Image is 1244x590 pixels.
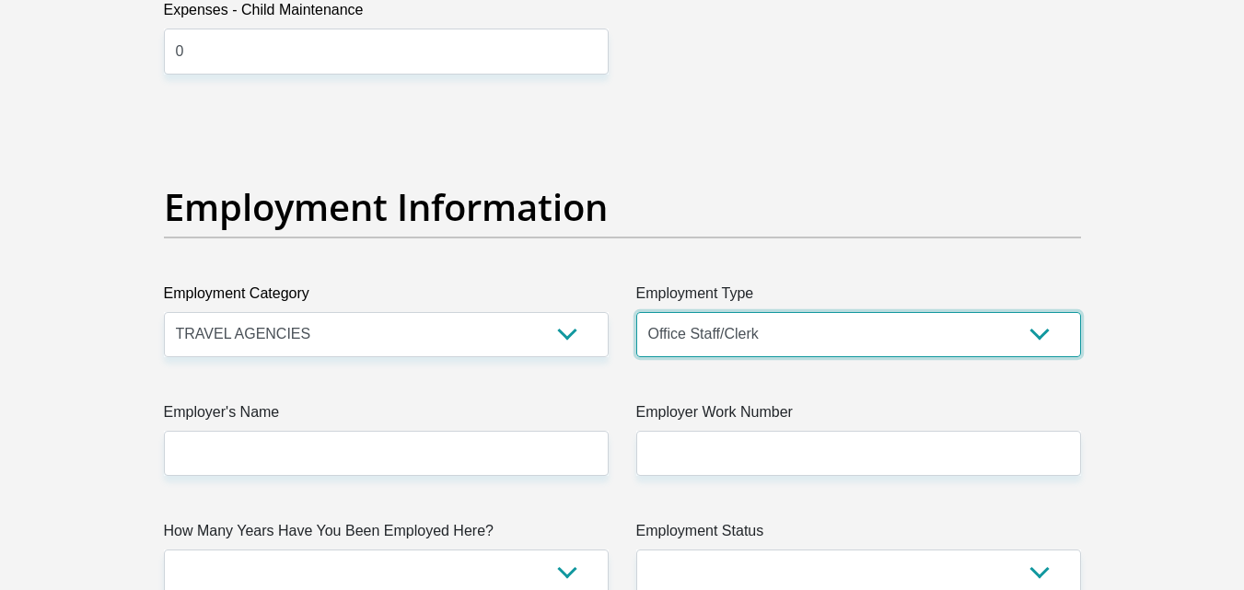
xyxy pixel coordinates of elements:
[636,431,1081,476] input: Employer Work Number
[164,431,609,476] input: Employer's Name
[164,401,609,431] label: Employer's Name
[164,185,1081,229] h2: Employment Information
[636,401,1081,431] label: Employer Work Number
[164,29,609,74] input: Expenses - Child Maintenance
[636,520,1081,550] label: Employment Status
[636,283,1081,312] label: Employment Type
[164,283,609,312] label: Employment Category
[164,520,609,550] label: How Many Years Have You Been Employed Here?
